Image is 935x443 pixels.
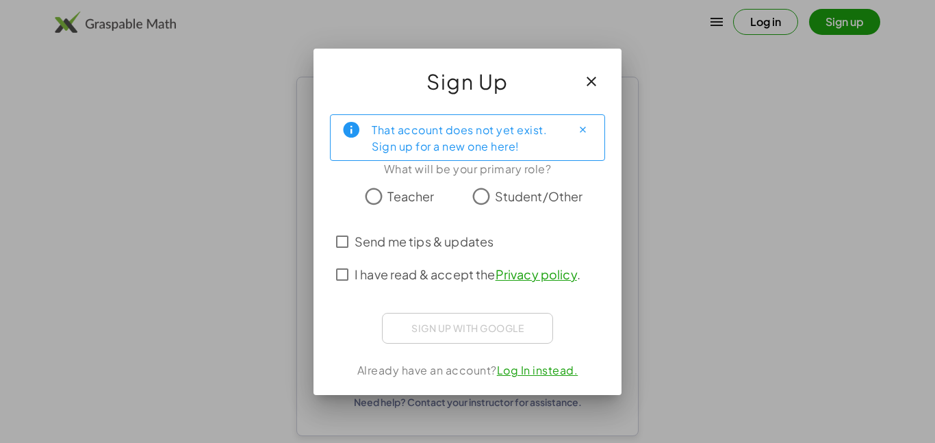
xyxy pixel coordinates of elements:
span: Teacher [387,187,434,205]
div: That account does not yet exist. Sign up for a new one here! [372,121,561,155]
div: Already have an account? [330,362,605,379]
a: Log In instead. [497,363,578,377]
a: Privacy policy [496,266,577,282]
div: What will be your primary role? [330,161,605,177]
span: I have read & accept the . [355,265,580,283]
button: Close [572,119,593,141]
span: Sign Up [426,65,509,98]
span: Student/Other [495,187,583,205]
span: Send me tips & updates [355,232,494,251]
